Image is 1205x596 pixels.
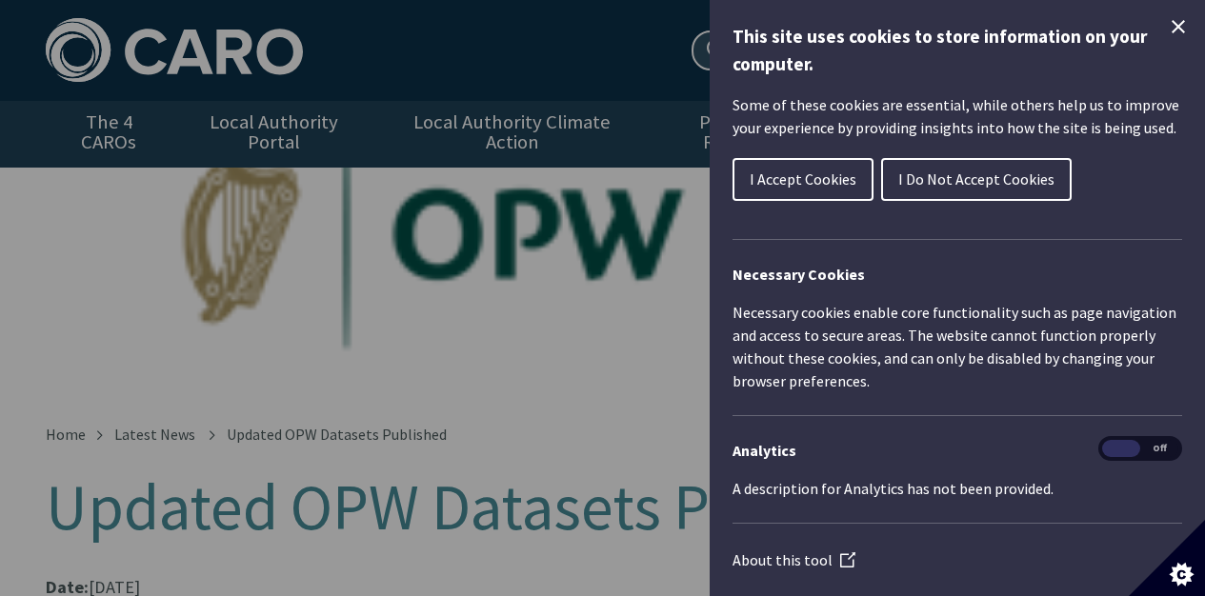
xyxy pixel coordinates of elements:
[733,439,1182,462] h3: Analytics
[1167,15,1190,38] button: Close Cookie Control
[898,169,1054,189] span: I Do Not Accept Cookies
[1129,520,1205,596] button: Set cookie preferences
[733,550,855,569] a: About this tool
[881,158,1072,201] button: I Do Not Accept Cookies
[1140,440,1178,458] span: Off
[1102,440,1140,458] span: On
[750,169,856,189] span: I Accept Cookies
[733,263,1182,286] h2: Necessary Cookies
[733,23,1182,78] h1: This site uses cookies to store information on your computer.
[733,93,1182,139] p: Some of these cookies are essential, while others help us to improve your experience by providing...
[733,158,874,201] button: I Accept Cookies
[733,477,1182,500] p: A description for Analytics has not been provided.
[733,301,1182,392] p: Necessary cookies enable core functionality such as page navigation and access to secure areas. T...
